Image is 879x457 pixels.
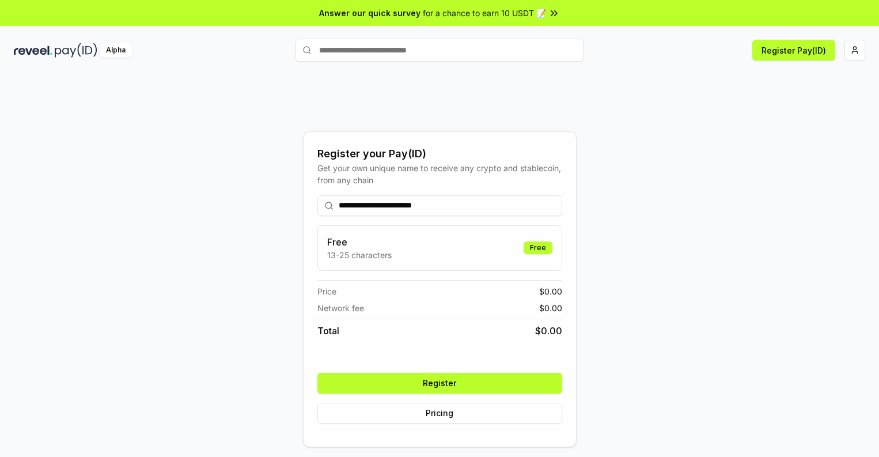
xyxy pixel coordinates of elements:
[327,235,392,249] h3: Free
[317,146,562,162] div: Register your Pay(ID)
[317,302,364,314] span: Network fee
[535,324,562,338] span: $ 0.00
[319,7,420,19] span: Answer our quick survey
[539,302,562,314] span: $ 0.00
[752,40,835,61] button: Register Pay(ID)
[100,43,132,58] div: Alpha
[317,324,339,338] span: Total
[317,403,562,424] button: Pricing
[423,7,546,19] span: for a chance to earn 10 USDT 📝
[539,285,562,297] span: $ 0.00
[317,285,336,297] span: Price
[317,162,562,186] div: Get your own unique name to receive any crypto and stablecoin, from any chain
[317,373,562,394] button: Register
[327,249,392,261] p: 13-25 characters
[14,43,52,58] img: reveel_dark
[524,241,552,254] div: Free
[55,43,97,58] img: pay_id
